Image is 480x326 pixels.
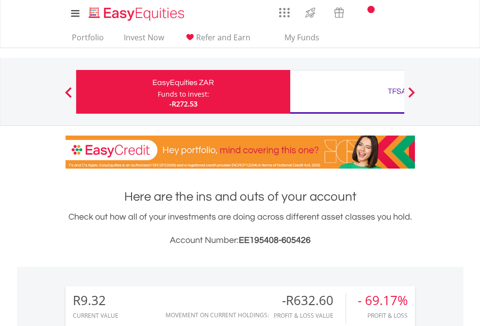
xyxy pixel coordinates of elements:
h1: Here are the ins and outs of your account [66,188,415,206]
a: Vouchers [325,2,353,20]
div: Funds to invest: [158,89,209,99]
a: Refer and Earn [180,33,254,48]
span: Refer and Earn [196,32,250,43]
h3: Account Number: [66,234,415,247]
img: thrive-v2.svg [302,5,318,20]
div: Movement on Current Holdings: [166,312,269,318]
a: AppsGrid [273,2,296,18]
div: R9.32 [73,293,118,308]
div: Profit & Loss [358,312,408,319]
img: EasyCredit Promotion Banner [66,136,415,169]
div: Check out how all of your investments are doing across different asset classes you hold. [66,210,415,247]
a: Invest Now [120,33,168,48]
span: EE195408-605426 [239,236,311,245]
span: -R272.53 [169,99,198,108]
div: Profit & Loss Value [274,312,346,319]
a: Portfolio [68,33,108,48]
a: Notifications [353,2,378,22]
a: My Profile [403,2,428,24]
img: grid-menu-icon.svg [279,7,290,18]
img: vouchers-v2.svg [331,5,347,20]
div: -R632.60 [274,293,346,308]
div: - 69.17% [358,293,408,308]
img: EasyEquities_Logo.png [87,6,188,22]
a: FAQ's and Support [378,2,403,22]
button: Next [402,92,421,102]
div: EasyEquities ZAR [82,76,284,89]
div: CURRENT VALUE [73,312,118,319]
button: Previous [59,92,78,102]
span: My Funds [270,31,334,44]
a: Home page [85,2,188,22]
